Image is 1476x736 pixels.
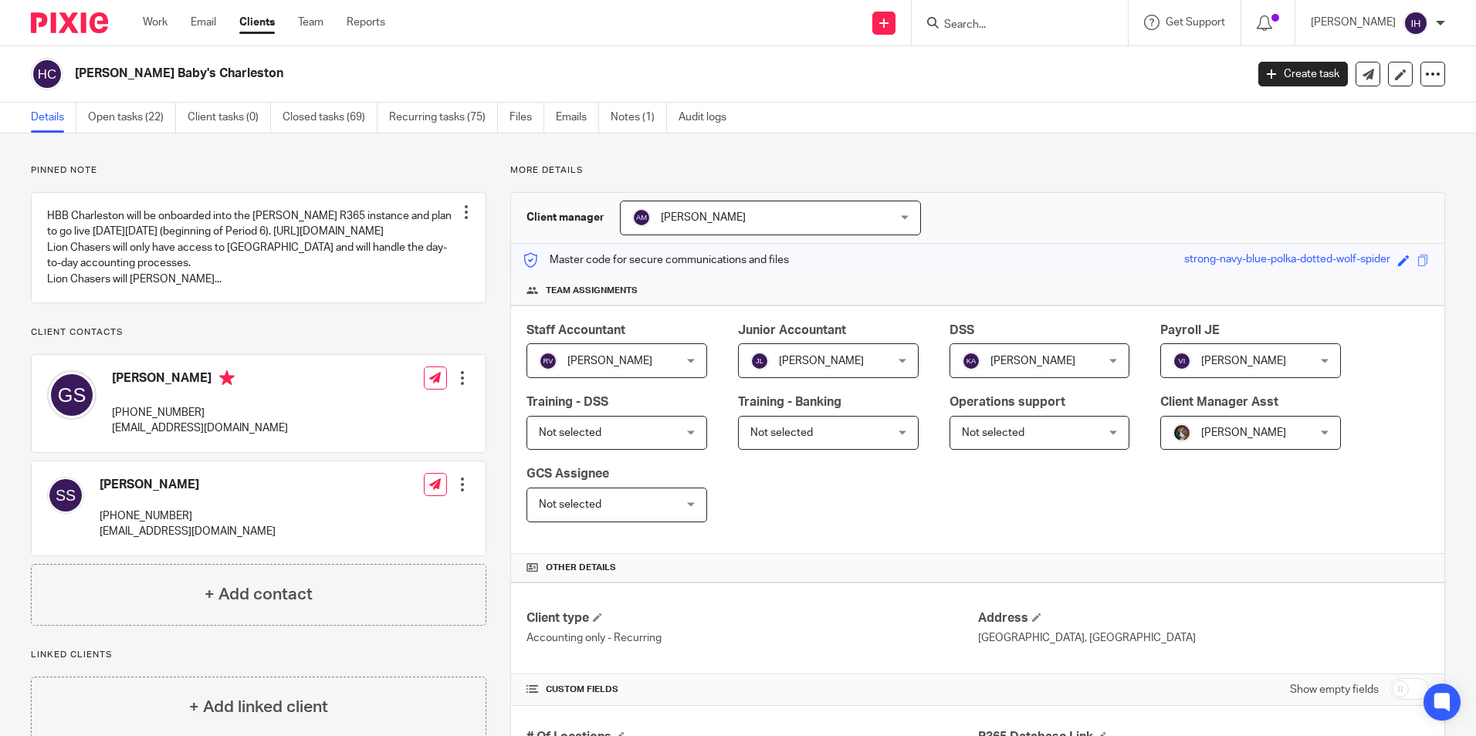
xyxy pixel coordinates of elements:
a: Email [191,15,216,30]
span: Not selected [539,499,601,510]
span: DSS [950,324,974,336]
input: Search [943,19,1082,32]
span: Payroll JE [1160,324,1220,336]
span: [PERSON_NAME] [567,356,652,366]
p: [GEOGRAPHIC_DATA], [GEOGRAPHIC_DATA] [978,630,1429,646]
div: strong-navy-blue-polka-dotted-wolf-spider [1184,252,1390,269]
a: Files [509,103,544,133]
img: svg%3E [750,352,769,370]
h4: + Add contact [205,582,313,606]
span: Training - DSS [526,396,608,408]
img: svg%3E [539,352,557,370]
label: Show empty fields [1290,682,1379,697]
span: [PERSON_NAME] [990,356,1075,366]
p: Pinned note [31,164,486,177]
p: [PHONE_NUMBER] [112,405,288,420]
a: Emails [556,103,599,133]
h4: + Add linked client [189,695,328,719]
p: Master code for secure communications and files [523,252,789,268]
span: Not selected [750,427,813,438]
p: Client contacts [31,326,486,339]
a: Reports [347,15,385,30]
img: svg%3E [632,208,651,227]
a: Team [298,15,323,30]
p: [EMAIL_ADDRESS][DOMAIN_NAME] [112,420,288,436]
img: svg%3E [47,370,96,420]
span: Operations support [950,396,1065,408]
p: [PERSON_NAME] [1311,15,1396,30]
img: svg%3E [31,58,63,90]
span: Not selected [962,427,1024,438]
i: Primary [219,370,235,386]
img: Pixie [31,12,108,33]
span: [PERSON_NAME] [661,212,746,223]
span: GCS Assignee [526,468,609,480]
a: Open tasks (22) [88,103,176,133]
span: Client Manager Asst [1160,396,1278,408]
span: Team assignments [546,285,638,297]
a: Closed tasks (69) [283,103,377,133]
h4: Address [978,610,1429,626]
span: [PERSON_NAME] [1201,427,1286,438]
p: Accounting only - Recurring [526,630,977,646]
h4: [PERSON_NAME] [112,370,288,390]
img: svg%3E [1403,11,1428,35]
a: Recurring tasks (75) [389,103,498,133]
span: [PERSON_NAME] [779,356,864,366]
a: Create task [1258,62,1348,86]
img: Profile%20picture%20JUS.JPG [1173,424,1191,442]
img: svg%3E [47,477,84,514]
p: Linked clients [31,649,486,661]
h4: Client type [526,610,977,626]
span: Not selected [539,427,601,438]
a: Notes (1) [611,103,667,133]
span: Other details [546,562,616,574]
p: More details [510,164,1445,177]
span: Staff Accountant [526,324,625,336]
a: Clients [239,15,275,30]
img: svg%3E [1173,352,1191,370]
h3: Client manager [526,210,604,225]
a: Work [143,15,168,30]
span: Get Support [1166,17,1225,28]
p: [PHONE_NUMBER] [100,508,276,524]
h4: CUSTOM FIELDS [526,684,977,696]
span: [PERSON_NAME] [1201,356,1286,366]
a: Details [31,103,76,133]
span: Junior Accountant [738,324,846,336]
h4: [PERSON_NAME] [100,477,276,493]
a: Audit logs [679,103,738,133]
a: Client tasks (0) [188,103,271,133]
span: Training - Banking [738,396,841,408]
p: [EMAIL_ADDRESS][DOMAIN_NAME] [100,524,276,539]
img: svg%3E [962,352,980,370]
h2: [PERSON_NAME] Baby's Charleston [75,66,1003,82]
